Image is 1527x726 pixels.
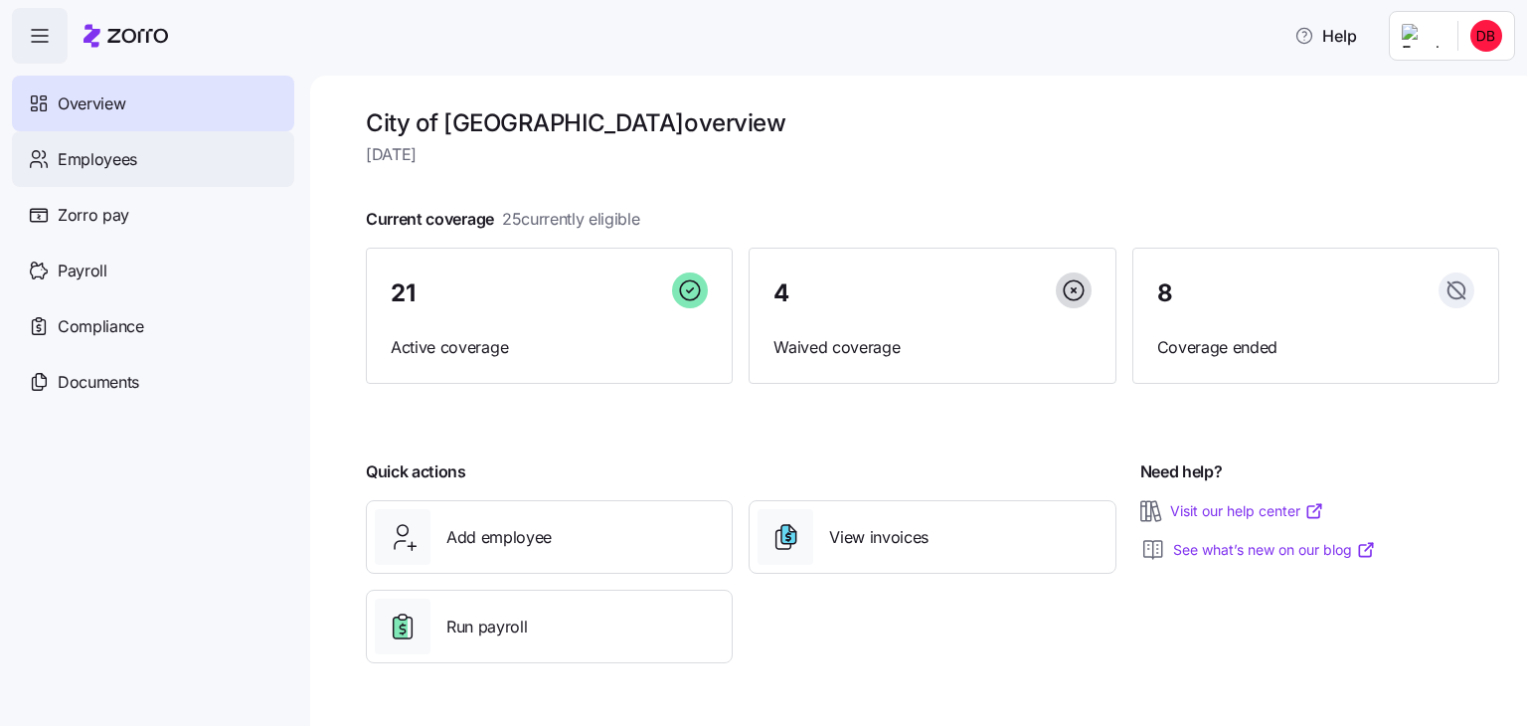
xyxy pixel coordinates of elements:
[391,335,708,360] span: Active coverage
[1278,16,1373,56] button: Help
[58,370,139,395] span: Documents
[1157,281,1173,305] span: 8
[58,314,144,339] span: Compliance
[58,203,129,228] span: Zorro pay
[366,107,1499,138] h1: City of [GEOGRAPHIC_DATA] overview
[1173,540,1376,560] a: See what’s new on our blog
[1470,20,1502,52] img: fef15a215ef8e379243731c784a994ca
[1170,501,1324,521] a: Visit our help center
[773,281,789,305] span: 4
[1402,24,1442,48] img: Employer logo
[502,207,640,232] span: 25 currently eligible
[1140,459,1223,484] span: Need help?
[366,207,640,232] span: Current coverage
[829,525,929,550] span: View invoices
[12,131,294,187] a: Employees
[12,298,294,354] a: Compliance
[1157,335,1474,360] span: Coverage ended
[366,142,1499,167] span: [DATE]
[58,147,137,172] span: Employees
[12,243,294,298] a: Payroll
[12,76,294,131] a: Overview
[773,335,1091,360] span: Waived coverage
[366,459,466,484] span: Quick actions
[58,259,107,283] span: Payroll
[12,354,294,410] a: Documents
[1294,24,1357,48] span: Help
[58,91,125,116] span: Overview
[446,615,527,639] span: Run payroll
[12,187,294,243] a: Zorro pay
[391,281,415,305] span: 21
[446,525,552,550] span: Add employee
